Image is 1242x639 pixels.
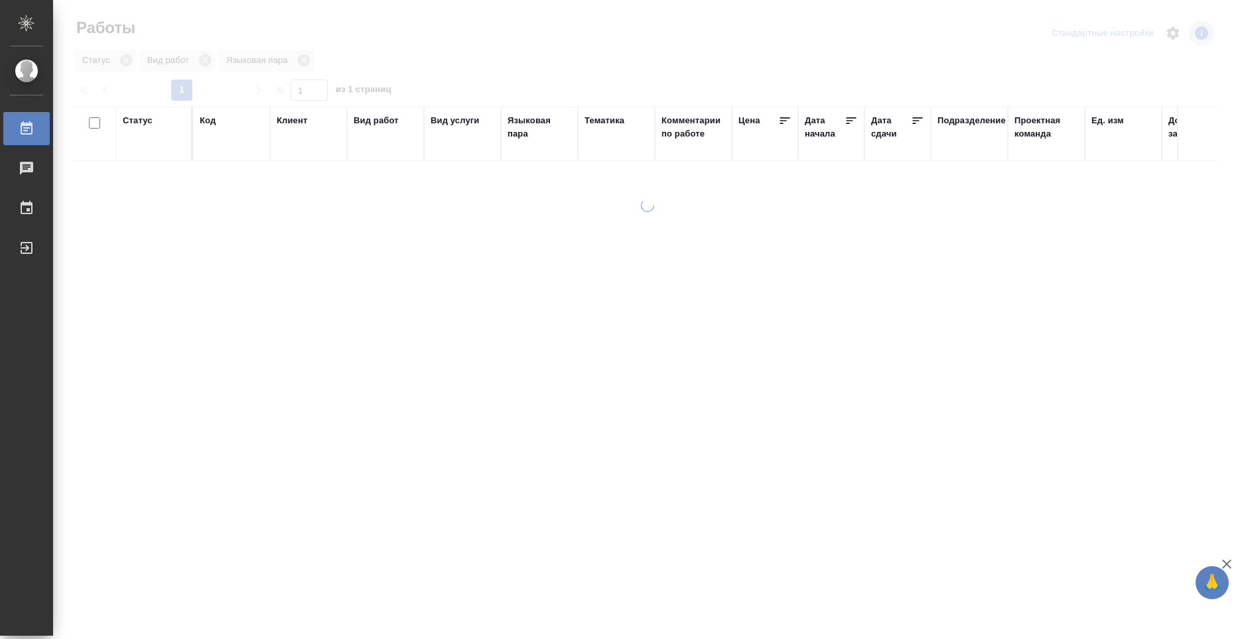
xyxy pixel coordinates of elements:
[1196,566,1229,599] button: 🙏
[1201,569,1223,597] span: 🙏
[1014,114,1078,141] div: Проектная команда
[123,114,153,127] div: Статус
[738,114,760,127] div: Цена
[431,114,480,127] div: Вид услуги
[871,114,911,141] div: Дата сдачи
[937,114,1006,127] div: Подразделение
[1168,114,1238,141] div: Доп. статус заказа
[508,114,571,141] div: Языковая пара
[200,114,216,127] div: Код
[354,114,399,127] div: Вид работ
[661,114,725,141] div: Комментарии по работе
[585,114,624,127] div: Тематика
[1091,114,1124,127] div: Ед. изм
[805,114,845,141] div: Дата начала
[277,114,307,127] div: Клиент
